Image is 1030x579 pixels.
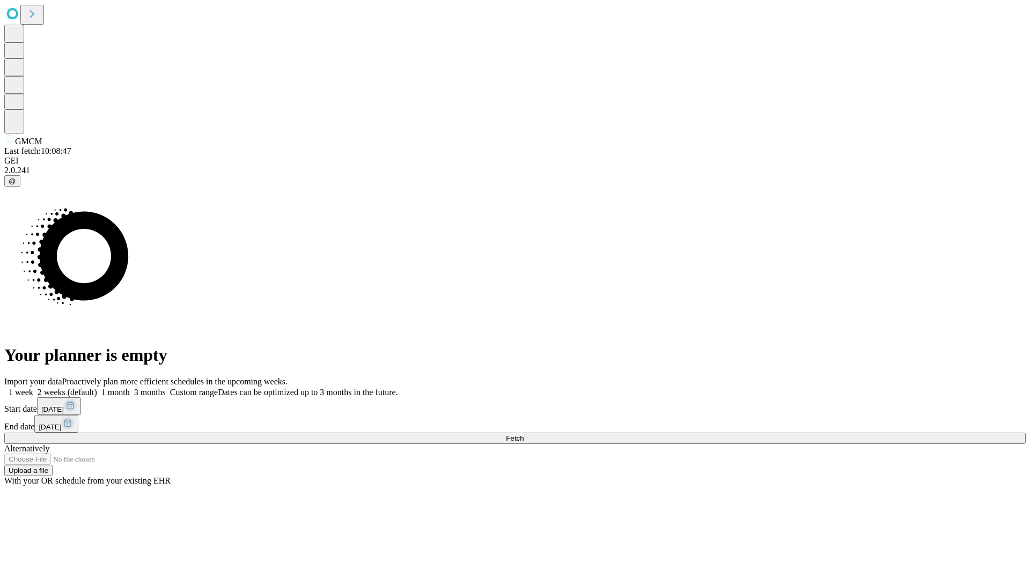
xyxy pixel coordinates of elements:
[9,388,33,397] span: 1 week
[506,434,524,442] span: Fetch
[4,397,1026,415] div: Start date
[4,146,71,155] span: Last fetch: 10:08:47
[4,156,1026,166] div: GEI
[134,388,166,397] span: 3 months
[4,433,1026,444] button: Fetch
[62,377,288,386] span: Proactively plan more efficient schedules in the upcoming weeks.
[170,388,218,397] span: Custom range
[39,423,61,431] span: [DATE]
[218,388,398,397] span: Dates can be optimized up to 3 months in the future.
[15,137,42,146] span: GMCM
[101,388,130,397] span: 1 month
[4,415,1026,433] div: End date
[34,415,78,433] button: [DATE]
[37,397,81,415] button: [DATE]
[4,345,1026,365] h1: Your planner is empty
[4,465,53,476] button: Upload a file
[4,166,1026,175] div: 2.0.241
[41,405,64,413] span: [DATE]
[4,444,49,453] span: Alternatively
[9,177,16,185] span: @
[38,388,97,397] span: 2 weeks (default)
[4,175,20,187] button: @
[4,476,171,485] span: With your OR schedule from your existing EHR
[4,377,62,386] span: Import your data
